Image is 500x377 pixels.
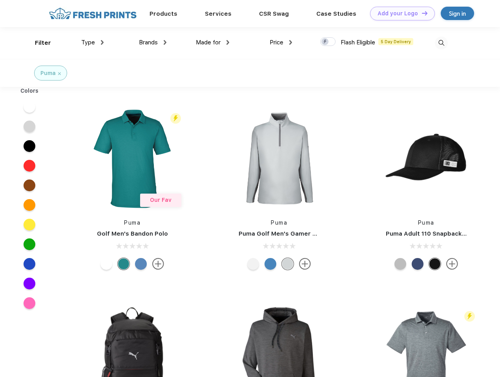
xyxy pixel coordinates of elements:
[118,258,130,270] div: Green Lagoon
[374,106,478,211] img: func=resize&h=266
[247,258,259,270] div: Bright White
[418,220,434,226] a: Puma
[239,230,363,237] a: Puma Golf Men's Gamer Golf Quarter-Zip
[80,106,184,211] img: func=resize&h=266
[150,10,177,17] a: Products
[378,10,418,17] div: Add your Logo
[58,72,61,75] img: filter_cancel.svg
[422,11,427,15] img: DT
[47,7,139,20] img: fo%20logo%202.webp
[150,197,172,203] span: Our Fav
[164,40,166,45] img: dropdown.png
[449,9,466,18] div: Sign in
[40,69,56,77] div: Puma
[435,37,448,49] img: desktop_search.svg
[412,258,423,270] div: Peacoat Qut Shd
[139,39,158,46] span: Brands
[97,230,168,237] a: Golf Men's Bandon Polo
[81,39,95,46] span: Type
[289,40,292,45] img: dropdown.png
[124,220,141,226] a: Puma
[464,311,475,322] img: flash_active_toggle.svg
[100,258,112,270] div: Bright White
[378,38,413,45] span: 5 Day Delivery
[35,38,51,48] div: Filter
[446,258,458,270] img: more.svg
[196,39,221,46] span: Made for
[270,39,283,46] span: Price
[299,258,311,270] img: more.svg
[170,113,181,124] img: flash_active_toggle.svg
[226,40,229,45] img: dropdown.png
[15,87,45,95] div: Colors
[135,258,147,270] div: Lake Blue
[441,7,474,20] a: Sign in
[429,258,441,270] div: Pma Blk with Pma Blk
[394,258,406,270] div: Quarry with Brt Whit
[265,258,276,270] div: Bright Cobalt
[271,220,287,226] a: Puma
[259,10,289,17] a: CSR Swag
[341,39,375,46] span: Flash Eligible
[227,106,331,211] img: func=resize&h=266
[205,10,232,17] a: Services
[152,258,164,270] img: more.svg
[101,40,104,45] img: dropdown.png
[282,258,294,270] div: High Rise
